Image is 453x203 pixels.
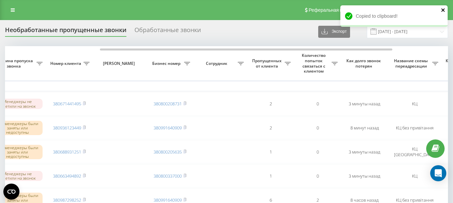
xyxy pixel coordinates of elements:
span: Количество попыток связаться с клиентом [297,53,332,74]
div: Copied to clipboard! [340,5,448,27]
span: Название схемы переадресации [391,58,432,69]
td: 3 минуты назад [341,140,388,163]
span: Реферальная программа [308,7,363,13]
a: 380663494892 [53,173,81,179]
a: 380991640909 [154,197,182,203]
td: 2 [247,117,294,139]
button: Open CMP widget [3,184,19,200]
td: 2 [247,93,294,115]
button: Экспорт [318,26,350,38]
a: 380936123449 [53,125,81,131]
td: 1 [247,165,294,187]
div: Необработанные пропущенные звонки [5,26,126,37]
span: Пропущенных от клиента [250,58,285,69]
a: 380671441495 [53,101,81,107]
button: close [441,7,446,14]
td: КЦ [388,165,442,187]
div: Open Intercom Messenger [430,165,446,181]
td: 3 минуты назад [341,165,388,187]
a: 380800208731 [154,101,182,107]
a: 380800205635 [154,149,182,155]
td: 0 [294,165,341,187]
td: 0 [294,117,341,139]
span: Номер клиента [49,61,83,66]
td: 8 минут назад [341,117,388,139]
td: 3 минуты назад [341,93,388,115]
td: КЦ [388,93,442,115]
span: Как долго звонок потерян [346,58,383,69]
span: [PERSON_NAME] [99,61,141,66]
a: 380800337000 [154,173,182,179]
td: КЦ [GEOGRAPHIC_DATA] [388,140,442,163]
div: Обработанные звонки [134,26,201,37]
a: 380688931251 [53,149,81,155]
td: КЦ без привітання [388,117,442,139]
span: Бизнес номер [150,61,184,66]
td: 1 [247,140,294,163]
span: Сотрудник [197,61,238,66]
td: 0 [294,93,341,115]
a: 380991640909 [154,125,182,131]
td: 0 [294,140,341,163]
a: 380987298252 [53,197,81,203]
